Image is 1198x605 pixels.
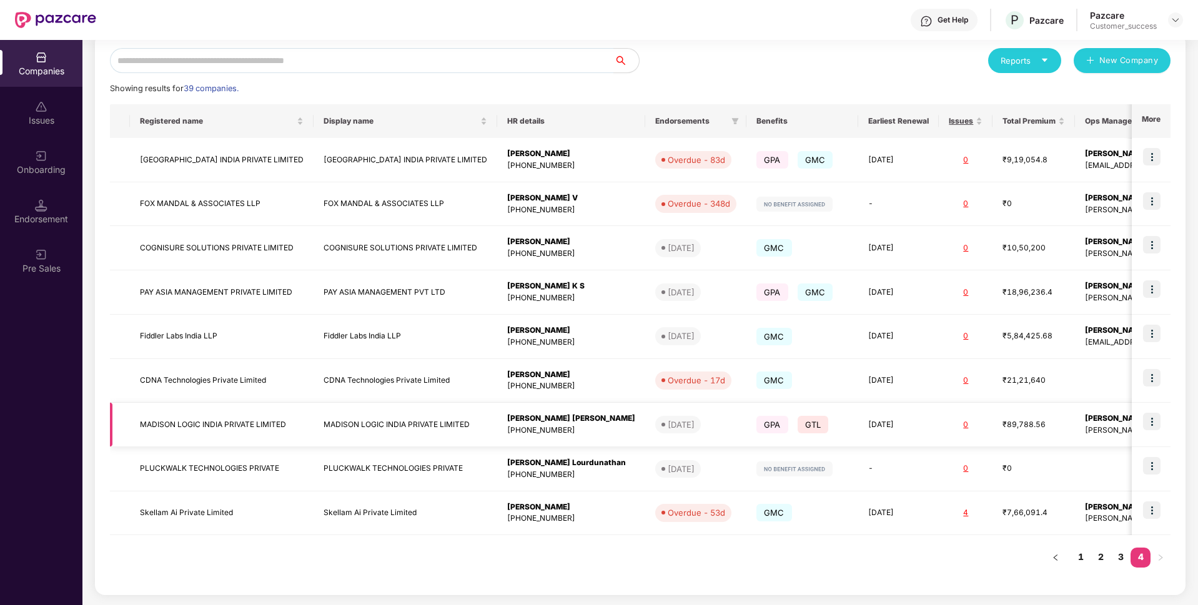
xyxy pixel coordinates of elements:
td: CDNA Technologies Private Limited [314,359,497,403]
span: GMC [756,371,792,389]
div: Overdue - 53d [668,506,725,519]
div: 0 [949,463,983,475]
img: icon [1143,413,1161,430]
span: filter [729,114,741,129]
li: 4 [1131,548,1151,568]
span: left [1052,554,1059,561]
td: - [858,182,939,227]
div: [PHONE_NUMBER] [507,204,635,216]
a: 1 [1071,548,1091,566]
img: New Pazcare Logo [15,12,96,28]
div: [PERSON_NAME] [507,369,635,381]
span: GMC [798,283,833,301]
li: Previous Page [1046,548,1066,568]
td: [DATE] [858,403,939,447]
td: [DATE] [858,226,939,270]
img: svg+xml;base64,PHN2ZyB3aWR0aD0iMTQuNSIgaGVpZ2h0PSIxNC41IiB2aWV3Qm94PSIwIDAgMTYgMTYiIGZpbGw9Im5vbm... [35,199,47,212]
a: 2 [1091,548,1111,566]
div: ₹9,19,054.8 [1002,154,1065,166]
th: Display name [314,104,497,138]
div: 0 [949,154,983,166]
span: Endorsements [655,116,726,126]
td: PLUCKWALK TECHNOLOGIES PRIVATE [314,447,497,491]
span: P [1011,12,1019,27]
div: [PERSON_NAME] [507,148,635,160]
div: [PERSON_NAME] [507,236,635,248]
div: [PHONE_NUMBER] [507,469,635,481]
td: FOX MANDAL & ASSOCIATES LLP [314,182,497,227]
div: 0 [949,375,983,386]
div: Overdue - 348d [668,197,730,210]
td: CDNA Technologies Private Limited [130,359,314,403]
td: MADISON LOGIC INDIA PRIVATE LIMITED [130,403,314,447]
span: GMC [798,151,833,169]
th: Earliest Renewal [858,104,939,138]
button: left [1046,548,1066,568]
li: 3 [1111,548,1131,568]
span: filter [731,117,739,125]
span: GTL [798,416,829,433]
th: HR details [497,104,645,138]
span: GPA [756,283,788,301]
span: GMC [756,239,792,257]
div: ₹18,96,236.4 [1002,287,1065,298]
td: PLUCKWALK TECHNOLOGIES PRIVATE [130,447,314,491]
span: right [1157,554,1164,561]
div: [PHONE_NUMBER] [507,292,635,304]
div: 0 [949,287,983,298]
div: ₹0 [1002,198,1065,210]
span: GMC [756,504,792,521]
div: [PERSON_NAME] [PERSON_NAME] [507,413,635,425]
img: icon [1143,236,1161,253]
span: Showing results for [110,84,239,93]
div: [DATE] [668,286,695,298]
img: svg+xml;base64,PHN2ZyB3aWR0aD0iMjAiIGhlaWdodD0iMjAiIHZpZXdCb3g9IjAgMCAyMCAyMCIgZmlsbD0ibm9uZSIgeG... [35,150,47,162]
span: Display name [324,116,478,126]
span: Total Premium [1002,116,1056,126]
td: - [858,447,939,491]
td: COGNISURE SOLUTIONS PRIVATE LIMITED [130,226,314,270]
img: svg+xml;base64,PHN2ZyB3aWR0aD0iMjAiIGhlaWdodD0iMjAiIHZpZXdCb3g9IjAgMCAyMCAyMCIgZmlsbD0ibm9uZSIgeG... [35,248,47,261]
img: icon [1143,192,1161,210]
li: Next Page [1151,548,1171,568]
div: ₹7,66,091.4 [1002,507,1065,519]
div: [DATE] [668,418,695,431]
th: Benefits [746,104,858,138]
div: [PERSON_NAME] [507,325,635,337]
td: MADISON LOGIC INDIA PRIVATE LIMITED [314,403,497,447]
div: [PERSON_NAME] K S [507,280,635,292]
td: [GEOGRAPHIC_DATA] INDIA PRIVATE LIMITED [314,138,497,182]
div: Overdue - 83d [668,154,725,166]
div: Pazcare [1090,9,1157,21]
img: icon [1143,280,1161,298]
td: Skellam Ai Private Limited [314,491,497,536]
span: plus [1086,56,1094,66]
button: right [1151,548,1171,568]
span: GPA [756,151,788,169]
li: 2 [1091,548,1111,568]
div: 0 [949,242,983,254]
div: Get Help [938,15,968,25]
img: svg+xml;base64,PHN2ZyBpZD0iSXNzdWVzX2Rpc2FibGVkIiB4bWxucz0iaHR0cDovL3d3dy53My5vcmcvMjAwMC9zdmciIH... [35,101,47,113]
td: FOX MANDAL & ASSOCIATES LLP [130,182,314,227]
td: COGNISURE SOLUTIONS PRIVATE LIMITED [314,226,497,270]
span: Issues [949,116,973,126]
div: 0 [949,330,983,342]
div: ₹10,50,200 [1002,242,1065,254]
img: svg+xml;base64,PHN2ZyBpZD0iRHJvcGRvd24tMzJ4MzIiIHhtbG5zPSJodHRwOi8vd3d3LnczLm9yZy8yMDAwL3N2ZyIgd2... [1171,15,1181,25]
div: [PERSON_NAME] Lourdunathan [507,457,635,469]
button: search [613,48,640,73]
th: Registered name [130,104,314,138]
span: search [613,56,639,66]
div: Reports [1001,54,1049,67]
div: ₹5,84,425.68 [1002,330,1065,342]
img: svg+xml;base64,PHN2ZyB4bWxucz0iaHR0cDovL3d3dy53My5vcmcvMjAwMC9zdmciIHdpZHRoPSIxMjIiIGhlaWdodD0iMj... [756,197,833,212]
div: ₹89,788.56 [1002,419,1065,431]
td: Skellam Ai Private Limited [130,491,314,536]
td: [DATE] [858,491,939,536]
button: plusNew Company [1074,48,1171,73]
img: icon [1143,501,1161,519]
li: 1 [1071,548,1091,568]
div: [PHONE_NUMBER] [507,248,635,260]
td: [DATE] [858,138,939,182]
